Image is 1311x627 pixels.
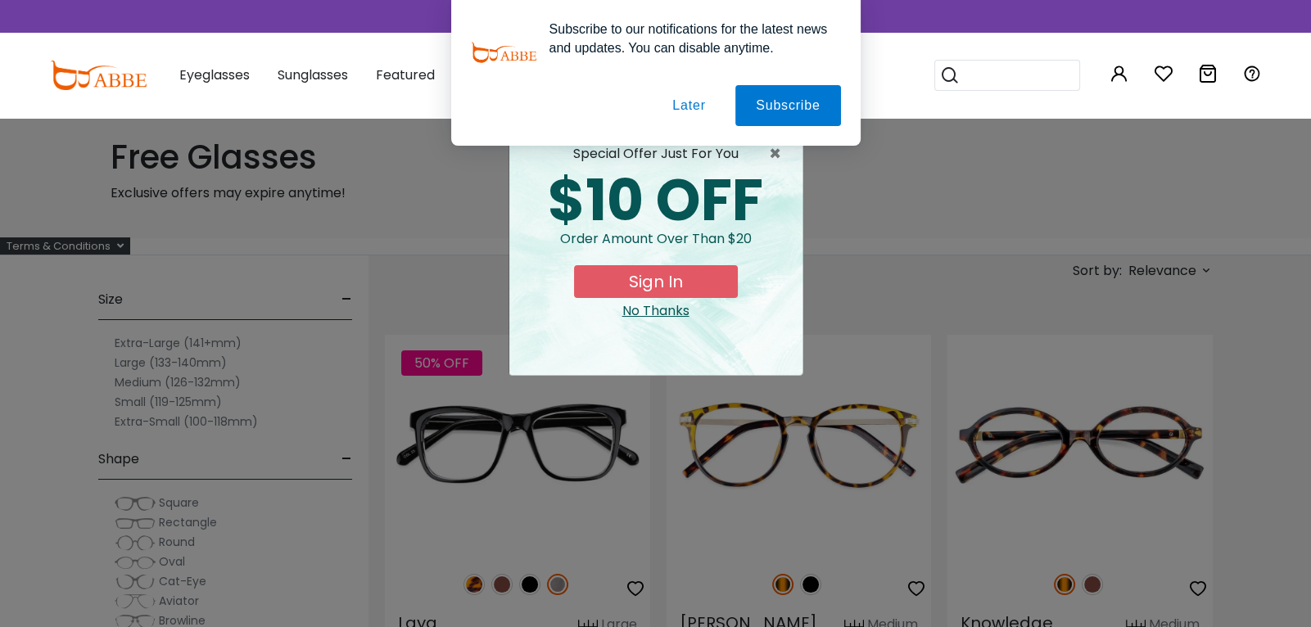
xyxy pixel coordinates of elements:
button: Close [769,144,789,164]
div: Close [522,301,789,321]
button: Later [652,85,726,126]
button: Sign In [574,265,738,298]
img: notification icon [471,20,536,85]
div: Subscribe to our notifications for the latest news and updates. You can disable anytime. [536,20,841,57]
div: $10 OFF [522,172,789,229]
button: Subscribe [735,85,840,126]
div: special offer just for you [522,144,789,164]
span: × [769,144,789,164]
div: Order amount over than $20 [522,229,789,265]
